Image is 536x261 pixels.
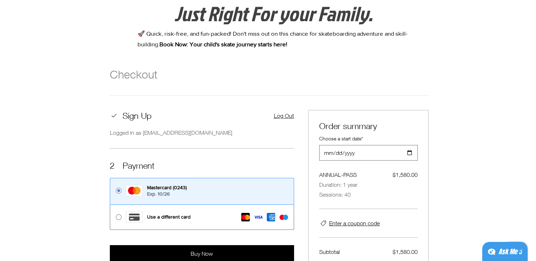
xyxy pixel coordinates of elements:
[147,211,237,223] div: Use a different card
[110,160,123,171] span: 2
[147,191,156,197] span: Exp.
[164,191,170,197] span: 26
[319,190,418,199] span: Sessions: 40
[110,160,154,171] h2: Payment
[241,213,250,221] img: 9880a85b-48ec-4ae0-8526-5c6e4877ed57_38_logo_small_square_light_.svg
[393,248,418,256] span: $1,580.00
[110,68,157,81] span: Checkout
[158,191,163,197] span: 10
[319,248,340,256] span: Subtotal
[254,213,263,221] img: 96061c72-767b-49b1-b4ad-5df65cb2b691_33_logo_small_square_light_.svg
[126,185,143,196] img: 9880a85b-48ec-4ae0-8526-5c6e4877ed57_38_logo_large_rectangle_light_.svg
[267,213,275,221] img: 723423ab-3b29-4684-883f-e8cef2d68293_41_logo_small_square_light_.svg
[126,211,143,223] img: 35a5fa21-0e3c-448b-841c-28d47f9af956_42_logo_large_rectangle_light_.svg
[319,135,363,142] label: Choose a start date
[163,191,164,197] span: /
[110,110,152,121] h2: Sign Up
[498,247,522,257] div: Ask Me ;)
[110,128,294,137] p: Logged in as [EMAIL_ADDRESS][DOMAIN_NAME]
[329,219,380,227] span: Enter a coupon code
[159,41,287,47] span: Book Now: Your child's skate journey starts here!
[319,219,418,227] button: Enter a coupon code
[173,185,187,190] span: ( )
[274,111,294,120] button: Log Out
[174,185,186,190] span: 0243
[191,250,213,257] span: Buy Now
[137,28,410,50] p: 🚀 Quick, risk-free, and fun-packed! Don't miss out on this chance for skateboarding adventure and...
[319,121,418,131] h2: Order summary
[147,185,288,190] span: Mastercard
[280,213,288,221] img: 3a9aba9e-1d19-4bb1-9295-074b7bf2e0e1_36_logo_small_square_light_.svg
[393,170,418,179] span: $1,580.00
[319,180,418,189] span: Duration: 1 year
[319,170,357,179] span: ANNUAL-PASS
